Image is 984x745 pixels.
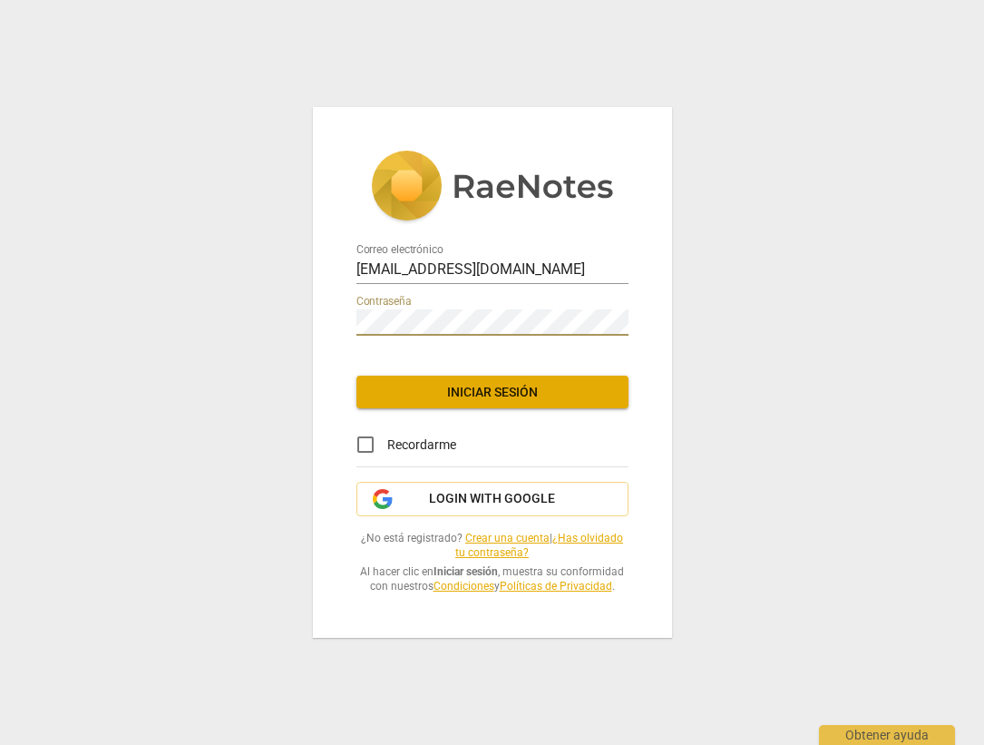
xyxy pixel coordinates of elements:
[434,580,494,593] a: Condiciones
[429,490,555,508] span: Login with Google
[371,151,614,225] img: 5ac2273c67554f335776073100b6d88f.svg
[356,564,628,594] span: Al hacer clic en , muestra su conformidad con nuestros y .
[455,532,623,560] a: ¿Has olvidado tu contraseña?
[387,436,456,455] span: Recordarme
[500,580,612,593] a: Políticas de Privacidad
[356,245,443,256] label: Correo electrónico
[356,297,412,308] label: Contraseña
[356,482,628,516] button: Login with Google
[819,725,955,745] div: Obtener ayuda
[356,376,628,408] button: Iniciar sesión
[371,384,614,402] span: Iniciar sesión
[465,532,550,544] a: Crear una cuenta
[356,531,628,561] span: ¿No está registrado? |
[434,565,498,578] b: Iniciar sesión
